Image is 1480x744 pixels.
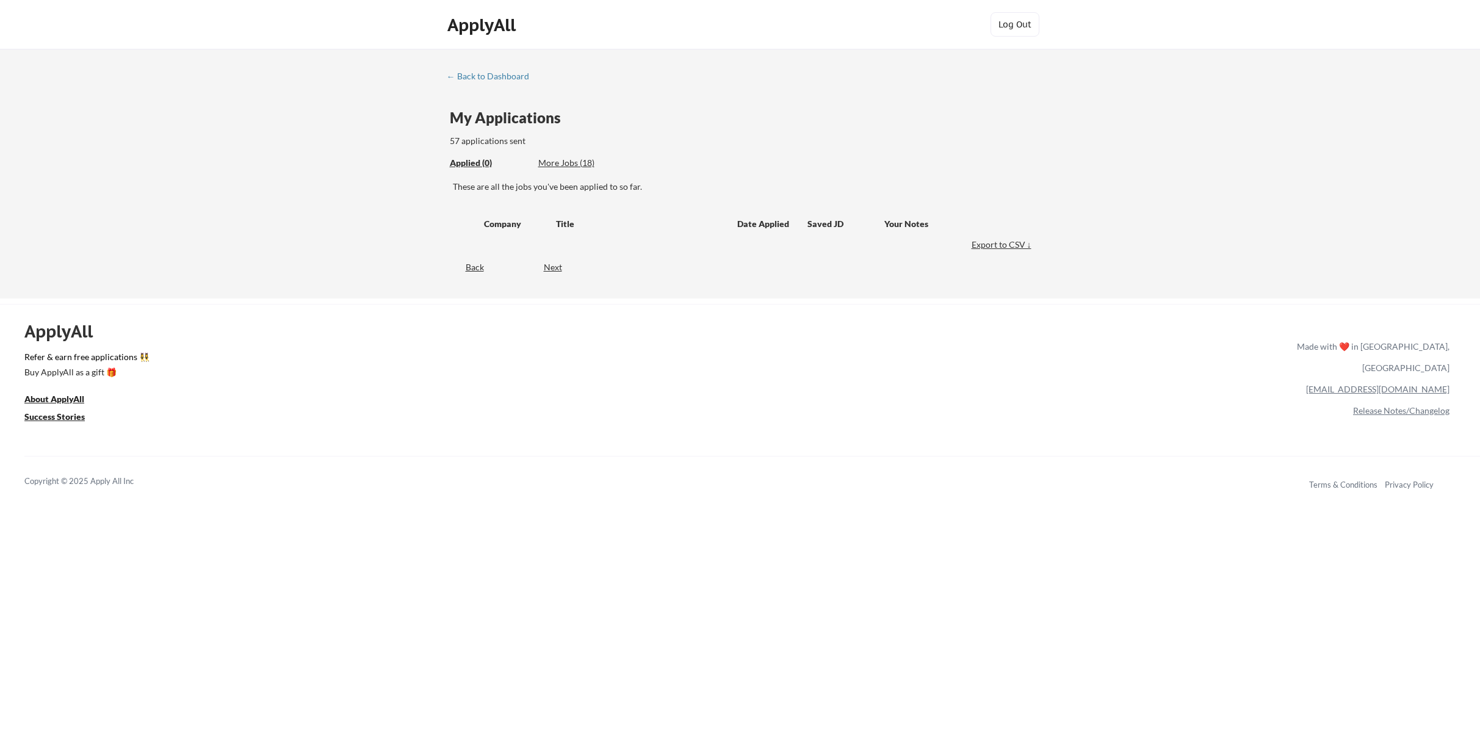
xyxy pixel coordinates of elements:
[1385,480,1434,489] a: Privacy Policy
[1306,384,1449,394] a: [EMAIL_ADDRESS][DOMAIN_NAME]
[24,366,146,381] a: Buy ApplyAll as a gift 🎁
[1292,336,1449,378] div: Made with ❤️ in [GEOGRAPHIC_DATA], [GEOGRAPHIC_DATA]
[538,157,628,170] div: These are job applications we think you'd be a good fit for, but couldn't apply you to automatica...
[24,368,146,377] div: Buy ApplyAll as a gift 🎁
[807,212,884,234] div: Saved JD
[884,218,1023,230] div: Your Notes
[447,261,484,273] div: Back
[24,353,1042,366] a: Refer & earn free applications 👯‍♀️
[447,71,538,84] a: ← Back to Dashboard
[24,411,85,422] u: Success Stories
[24,392,101,408] a: About ApplyAll
[453,181,1034,193] div: These are all the jobs you've been applied to so far.
[972,239,1034,251] div: Export to CSV ↓
[737,218,791,230] div: Date Applied
[450,110,571,125] div: My Applications
[447,15,519,35] div: ApplyAll
[24,321,107,342] div: ApplyAll
[556,218,726,230] div: Title
[450,157,529,169] div: Applied (0)
[991,12,1039,37] button: Log Out
[450,135,686,147] div: 57 applications sent
[1309,480,1377,489] a: Terms & Conditions
[24,410,101,425] a: Success Stories
[544,261,576,273] div: Next
[24,394,84,404] u: About ApplyAll
[538,157,628,169] div: More Jobs (18)
[447,72,538,81] div: ← Back to Dashboard
[24,475,165,488] div: Copyright © 2025 Apply All Inc
[484,218,545,230] div: Company
[1353,405,1449,416] a: Release Notes/Changelog
[450,157,529,170] div: These are all the jobs you've been applied to so far.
